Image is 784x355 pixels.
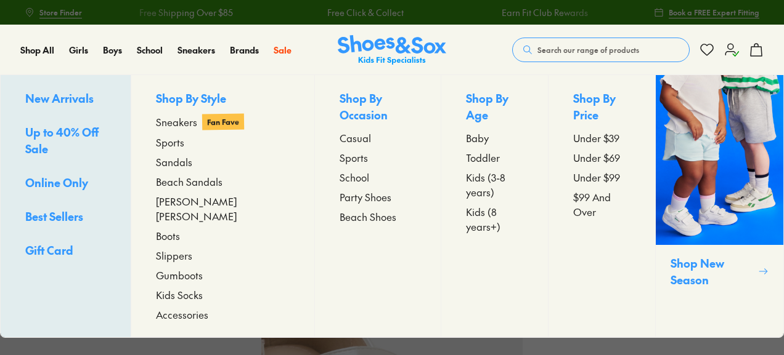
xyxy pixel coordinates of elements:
[156,228,180,243] span: Boots
[156,268,203,282] span: Gumboots
[69,44,88,56] span: Girls
[466,170,523,199] a: Kids (3-8 years)
[39,7,82,18] span: Store Finder
[137,44,163,57] a: School
[202,113,244,130] p: Fan Fave
[25,90,106,109] a: New Arrivals
[156,268,290,282] a: Gumboots
[671,255,753,288] p: Shop New Season
[25,124,106,159] a: Up to 40% Off Sale
[326,6,402,19] a: Free Click & Collect
[156,287,290,302] a: Kids Socks
[573,170,620,185] span: Under $99
[230,44,259,56] span: Brands
[103,44,122,56] span: Boys
[338,35,446,65] img: SNS_Logo_Responsive.svg
[25,242,73,258] span: Gift Card
[178,44,215,56] span: Sneakers
[500,6,587,19] a: Earn Fit Club Rewards
[156,154,192,169] span: Sandals
[573,150,631,165] a: Under $69
[156,114,290,130] a: Sneakers Fan Fave
[25,1,82,23] a: Store Finder
[573,150,620,165] span: Under $69
[156,154,290,169] a: Sandals
[69,44,88,57] a: Girls
[25,174,106,193] a: Online Only
[466,130,489,145] span: Baby
[156,135,290,150] a: Sports
[338,35,446,65] a: Shoes & Sox
[25,124,99,156] span: Up to 40% Off Sale
[274,44,292,57] a: Sale
[466,150,500,165] span: Toddler
[25,208,106,227] a: Best Sellers
[178,44,215,57] a: Sneakers
[156,194,290,223] a: [PERSON_NAME] [PERSON_NAME]
[340,130,371,145] span: Casual
[156,307,290,322] a: Accessories
[340,189,391,204] span: Party Shoes
[156,248,192,263] span: Slippers
[656,75,783,245] img: SNS_WEBASSETS_CollectionHero_ShopAll_1280x1600_6bdd8012-3a9d-4a11-8822-f7041dfd8577.png
[340,189,415,204] a: Party Shoes
[25,90,94,106] span: New Arrivals
[340,90,415,126] p: Shop By Occasion
[537,44,639,55] span: Search our range of products
[156,248,290,263] a: Slippers
[512,38,690,62] button: Search our range of products
[340,150,415,165] a: Sports
[654,1,759,23] a: Book a FREE Expert Fitting
[156,174,223,189] span: Beach Sandals
[573,189,631,219] a: $99 And Over
[156,287,203,302] span: Kids Socks
[466,204,523,234] a: Kids (8 years+)
[669,7,759,18] span: Book a FREE Expert Fitting
[573,130,631,145] a: Under $39
[156,174,290,189] a: Beach Sandals
[466,130,523,145] a: Baby
[156,135,184,150] span: Sports
[25,175,88,190] span: Online Only
[466,90,523,126] p: Shop By Age
[655,75,783,337] a: Shop New Season
[156,114,197,129] span: Sneakers
[340,130,415,145] a: Casual
[25,242,106,261] a: Gift Card
[573,130,619,145] span: Under $39
[156,228,290,243] a: Boots
[20,44,54,57] a: Shop All
[466,150,523,165] a: Toddler
[156,307,208,322] span: Accessories
[139,6,232,19] a: Free Shipping Over $85
[156,90,290,109] p: Shop By Style
[103,44,122,57] a: Boys
[340,170,415,185] a: School
[274,44,292,56] span: Sale
[573,170,631,185] a: Under $99
[230,44,259,57] a: Brands
[340,150,368,165] span: Sports
[340,170,369,185] span: School
[340,209,396,224] span: Beach Shoes
[25,209,83,224] span: Best Sellers
[20,44,54,56] span: Shop All
[340,209,415,224] a: Beach Shoes
[137,44,163,56] span: School
[573,90,631,126] p: Shop By Price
